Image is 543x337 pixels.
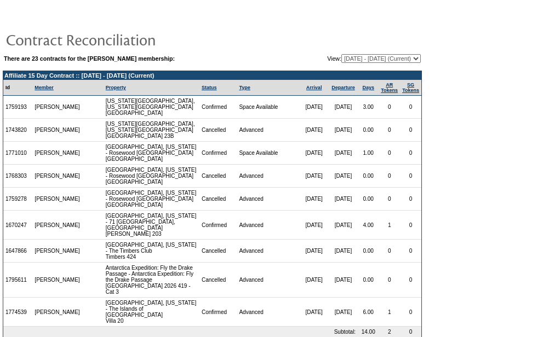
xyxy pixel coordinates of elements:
[32,165,83,188] td: [PERSON_NAME]
[329,240,358,263] td: [DATE]
[199,119,237,142] td: Cancelled
[32,240,83,263] td: [PERSON_NAME]
[400,298,421,327] td: 0
[3,298,32,327] td: 1774539
[329,263,358,298] td: [DATE]
[299,240,328,263] td: [DATE]
[299,188,328,211] td: [DATE]
[237,142,299,165] td: Space Available
[104,188,199,211] td: [GEOGRAPHIC_DATA], [US_STATE] - Rosewood [GEOGRAPHIC_DATA] [GEOGRAPHIC_DATA]
[362,85,374,90] a: Days
[358,165,379,188] td: 0.00
[237,96,299,119] td: Space Available
[237,298,299,327] td: Advanced
[358,96,379,119] td: 3.00
[3,211,32,240] td: 1670247
[199,165,237,188] td: Cancelled
[400,96,421,119] td: 0
[329,298,358,327] td: [DATE]
[202,85,217,90] a: Status
[379,211,400,240] td: 1
[358,263,379,298] td: 0.00
[32,263,83,298] td: [PERSON_NAME]
[32,142,83,165] td: [PERSON_NAME]
[379,240,400,263] td: 0
[104,298,199,327] td: [GEOGRAPHIC_DATA], [US_STATE] - The Islands of [GEOGRAPHIC_DATA] Villa 20
[358,211,379,240] td: 4.00
[237,240,299,263] td: Advanced
[329,188,358,211] td: [DATE]
[379,263,400,298] td: 0
[237,119,299,142] td: Advanced
[299,119,328,142] td: [DATE]
[379,188,400,211] td: 0
[329,211,358,240] td: [DATE]
[4,55,175,62] b: There are 23 contracts for the [PERSON_NAME] membership:
[358,298,379,327] td: 6.00
[379,298,400,327] td: 1
[3,142,32,165] td: 1771010
[306,85,322,90] a: Arrival
[199,96,237,119] td: Confirmed
[3,96,32,119] td: 1759193
[3,71,421,80] td: Affiliate 15 Day Contract :: [DATE] - [DATE] (Current)
[3,188,32,211] td: 1759278
[32,211,83,240] td: [PERSON_NAME]
[3,80,32,96] td: Id
[329,119,358,142] td: [DATE]
[331,85,355,90] a: Departure
[35,85,54,90] a: Member
[237,165,299,188] td: Advanced
[237,188,299,211] td: Advanced
[3,263,32,298] td: 1795611
[3,165,32,188] td: 1768303
[358,119,379,142] td: 0.00
[104,263,199,298] td: Antarctica Expedition: Fly the Drake Passage - Antarctica Expedition: Fly the Drake Passage [GEOG...
[381,82,398,93] a: ARTokens
[400,119,421,142] td: 0
[104,119,199,142] td: [US_STATE][GEOGRAPHIC_DATA], [US_STATE][GEOGRAPHIC_DATA] [GEOGRAPHIC_DATA] 23B
[104,211,199,240] td: [GEOGRAPHIC_DATA], [US_STATE] - 71 [GEOGRAPHIC_DATA], [GEOGRAPHIC_DATA] [PERSON_NAME] 203
[104,165,199,188] td: [GEOGRAPHIC_DATA], [US_STATE] - Rosewood [GEOGRAPHIC_DATA] [GEOGRAPHIC_DATA]
[273,54,421,63] td: View:
[329,165,358,188] td: [DATE]
[239,85,250,90] a: Type
[237,211,299,240] td: Advanced
[299,263,328,298] td: [DATE]
[402,82,419,93] a: SGTokens
[400,240,421,263] td: 0
[32,188,83,211] td: [PERSON_NAME]
[3,119,32,142] td: 1743820
[32,119,83,142] td: [PERSON_NAME]
[329,96,358,119] td: [DATE]
[400,188,421,211] td: 0
[3,240,32,263] td: 1647866
[199,211,237,240] td: Confirmed
[106,85,126,90] a: Property
[237,263,299,298] td: Advanced
[400,211,421,240] td: 0
[199,142,237,165] td: Confirmed
[299,298,328,327] td: [DATE]
[358,142,379,165] td: 1.00
[32,96,83,119] td: [PERSON_NAME]
[400,263,421,298] td: 0
[400,165,421,188] td: 0
[199,188,237,211] td: Cancelled
[379,165,400,188] td: 0
[299,96,328,119] td: [DATE]
[299,211,328,240] td: [DATE]
[299,165,328,188] td: [DATE]
[379,119,400,142] td: 0
[379,142,400,165] td: 0
[5,28,225,50] img: pgTtlContractReconciliation.gif
[358,188,379,211] td: 0.00
[32,298,83,327] td: [PERSON_NAME]
[104,142,199,165] td: [GEOGRAPHIC_DATA], [US_STATE] - Rosewood [GEOGRAPHIC_DATA] [GEOGRAPHIC_DATA]
[199,298,237,327] td: Confirmed
[400,142,421,165] td: 0
[358,240,379,263] td: 0.00
[379,96,400,119] td: 0
[199,240,237,263] td: Cancelled
[329,142,358,165] td: [DATE]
